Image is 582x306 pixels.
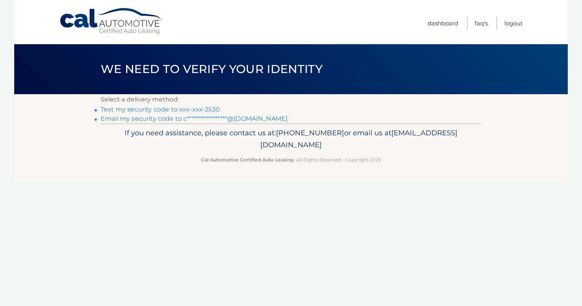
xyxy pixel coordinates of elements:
[106,127,476,151] p: If you need assistance, please contact us at: or email us at
[101,94,481,105] p: Select a delivery method:
[276,128,344,137] span: [PHONE_NUMBER]
[101,106,220,113] a: Text my security code to xxx-xxx-2530
[427,17,458,30] a: Dashboard
[106,156,476,164] p: - All Rights Reserved - Copyright 2025
[59,8,163,35] a: Cal Automotive
[201,157,293,163] strong: Cal Automotive Certified Auto Leasing
[101,62,323,76] span: We need to verify your identity
[475,17,488,30] a: FAQ's
[504,17,523,30] a: Logout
